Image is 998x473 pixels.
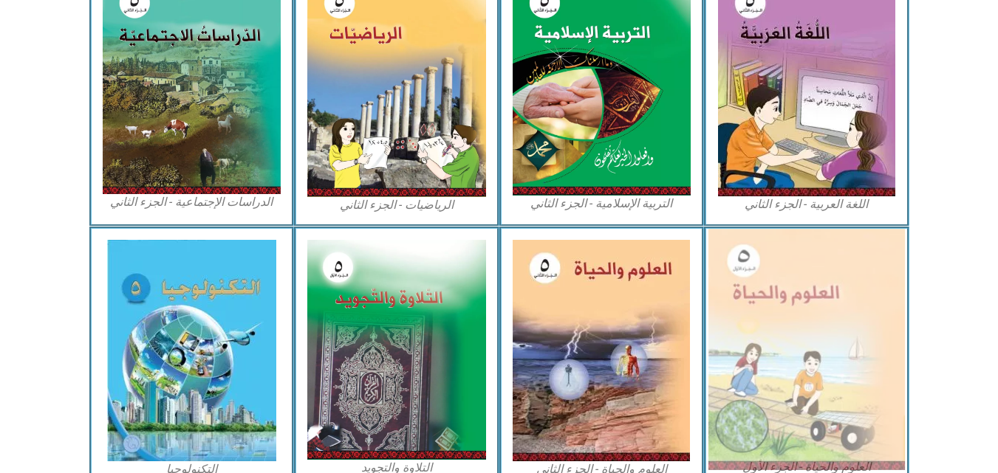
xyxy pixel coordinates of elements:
figcaption: الرياضيات - الجزء الثاني [307,197,486,213]
figcaption: الدراسات الإجتماعية - الجزء الثاني [103,194,281,210]
figcaption: اللغة العربية - الجزء الثاني [717,196,896,213]
figcaption: التربية الإسلامية - الجزء الثاني [513,196,691,212]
